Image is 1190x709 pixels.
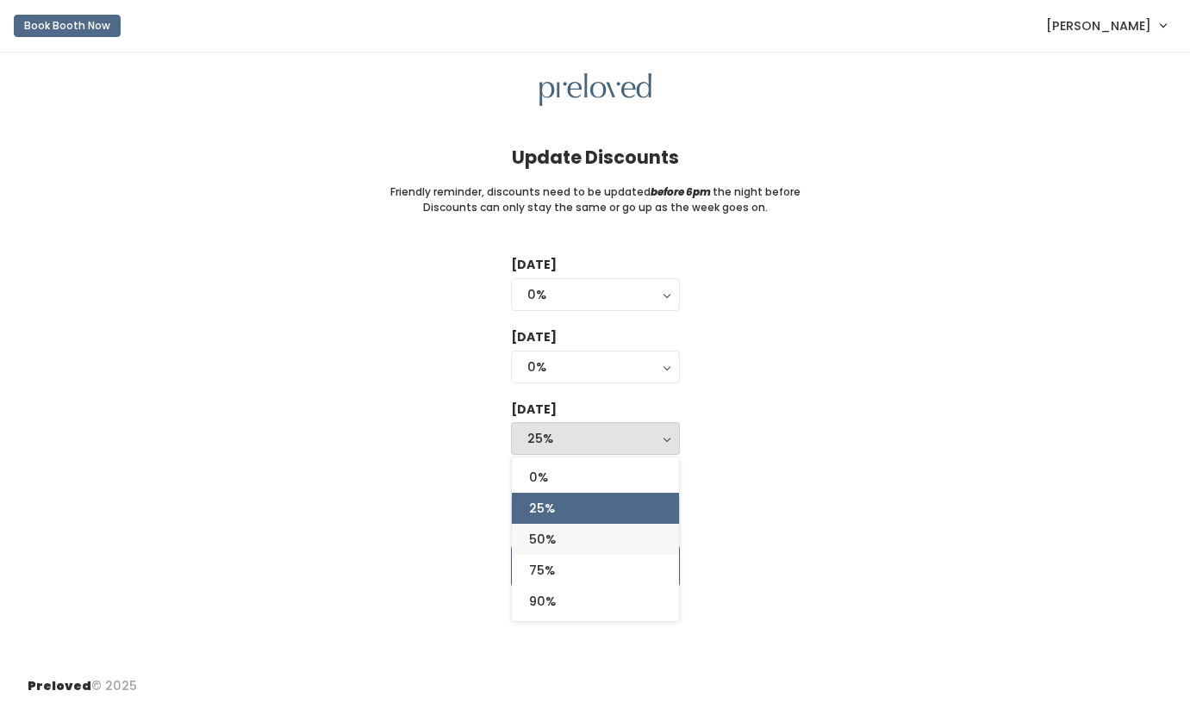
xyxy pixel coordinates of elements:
[527,429,664,448] div: 25%
[529,468,548,487] span: 0%
[390,184,801,200] small: Friendly reminder, discounts need to be updated the night before
[511,278,680,311] button: 0%
[28,663,137,695] div: © 2025
[529,530,556,549] span: 50%
[511,256,557,274] label: [DATE]
[527,285,664,304] div: 0%
[14,15,121,37] button: Book Booth Now
[529,499,555,518] span: 25%
[511,328,557,346] label: [DATE]
[651,184,711,199] i: before 6pm
[512,147,679,167] h4: Update Discounts
[1029,7,1183,44] a: [PERSON_NAME]
[539,73,651,107] img: preloved logo
[1046,16,1151,35] span: [PERSON_NAME]
[529,592,556,611] span: 90%
[28,677,91,694] span: Preloved
[14,7,121,45] a: Book Booth Now
[527,358,664,376] div: 0%
[423,200,768,215] small: Discounts can only stay the same or go up as the week goes on.
[511,351,680,383] button: 0%
[529,561,555,580] span: 75%
[511,422,680,455] button: 25%
[511,401,557,419] label: [DATE]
